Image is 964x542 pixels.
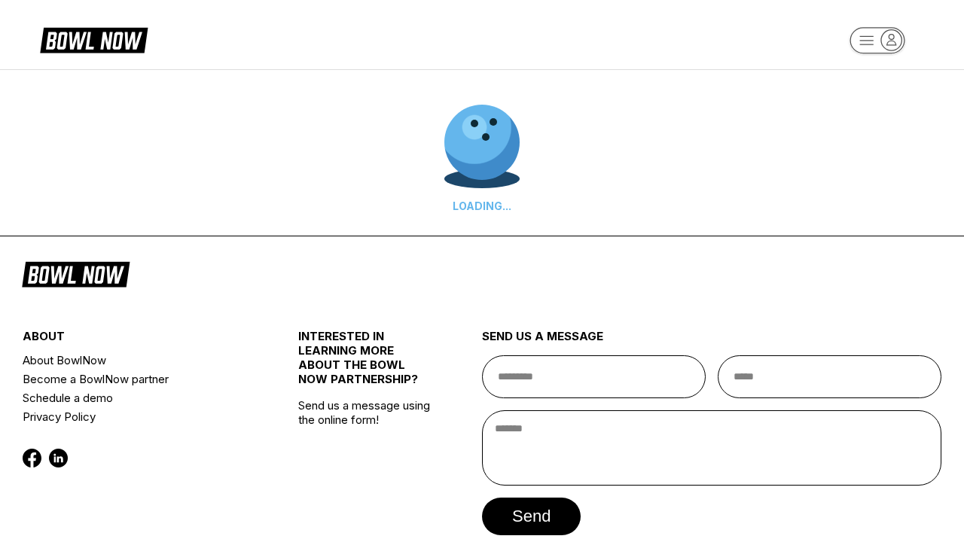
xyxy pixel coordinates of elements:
[23,329,252,351] div: about
[23,388,252,407] a: Schedule a demo
[23,370,252,388] a: Become a BowlNow partner
[23,351,252,370] a: About BowlNow
[23,407,252,426] a: Privacy Policy
[444,199,520,212] div: LOADING...
[482,498,581,535] button: send
[298,329,436,398] div: INTERESTED IN LEARNING MORE ABOUT THE BOWL NOW PARTNERSHIP?
[482,329,941,355] div: send us a message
